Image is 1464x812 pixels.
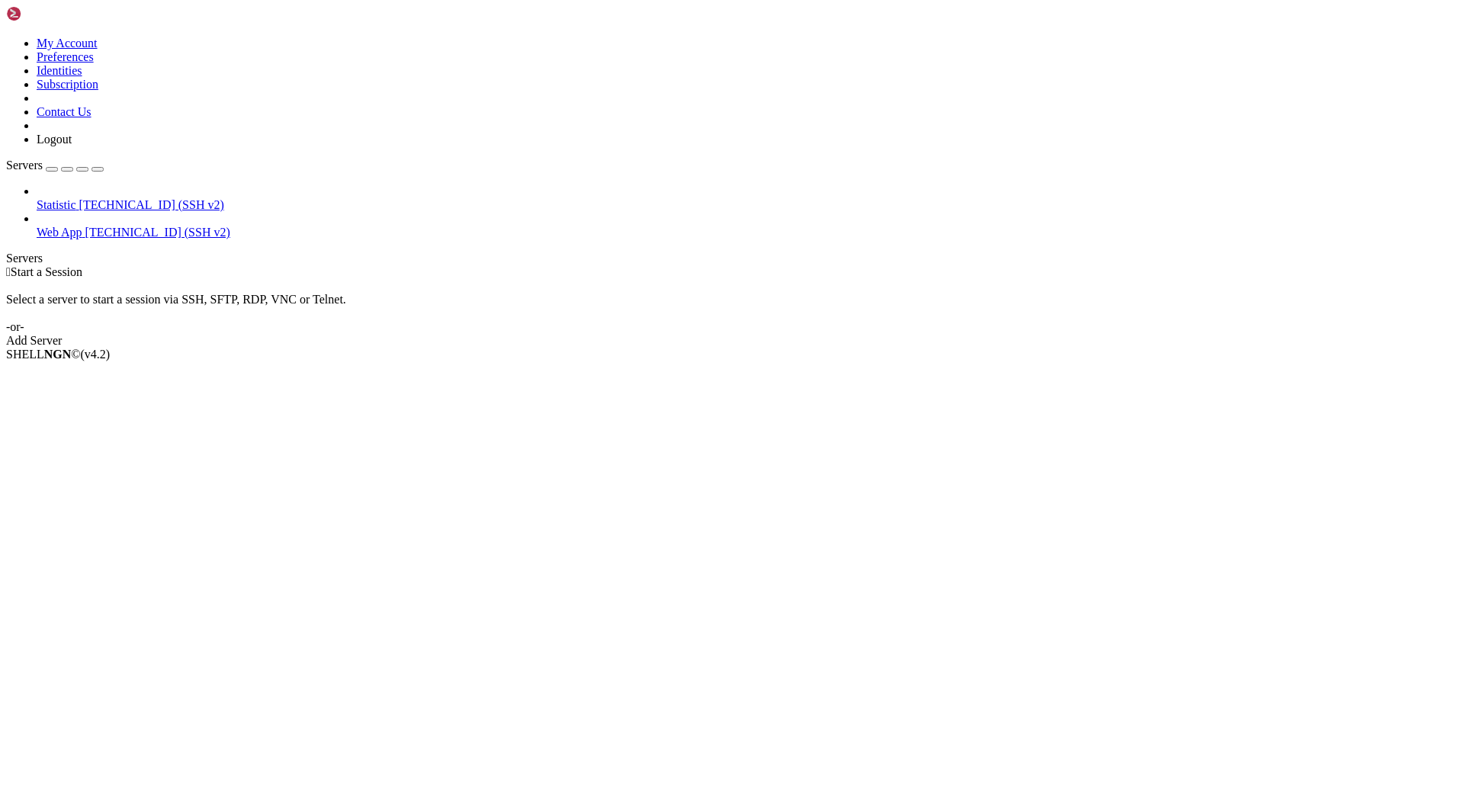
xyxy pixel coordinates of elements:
[37,105,91,118] a: Contact Us
[6,252,1458,265] div: Servers
[6,6,94,21] img: Shellngn
[37,50,94,63] a: Preferences
[81,348,111,361] span: 4.2.0
[37,226,1458,239] a: Web App [TECHNICAL_ID] (SSH v2)
[37,185,1458,212] li: Statistic [TECHNICAL_ID] (SSH v2)
[37,64,82,77] a: Identities
[37,37,98,50] a: My Account
[37,226,82,239] span: Web App
[11,265,82,278] span: Start a Session
[37,198,76,211] span: Statistic
[79,198,224,211] span: [TECHNICAL_ID] (SSH v2)
[6,279,1458,334] div: Select a server to start a session via SSH, SFTP, RDP, VNC or Telnet. -or-
[37,198,1458,212] a: Statistic [TECHNICAL_ID] (SSH v2)
[85,226,230,239] span: [TECHNICAL_ID] (SSH v2)
[37,133,72,146] a: Logout
[37,78,98,91] a: Subscription
[6,348,110,361] span: SHELL ©
[6,334,1458,348] div: Add Server
[6,159,43,172] span: Servers
[37,212,1458,239] li: Web App [TECHNICAL_ID] (SSH v2)
[6,159,104,172] a: Servers
[6,265,11,278] span: 
[44,348,72,361] b: NGN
